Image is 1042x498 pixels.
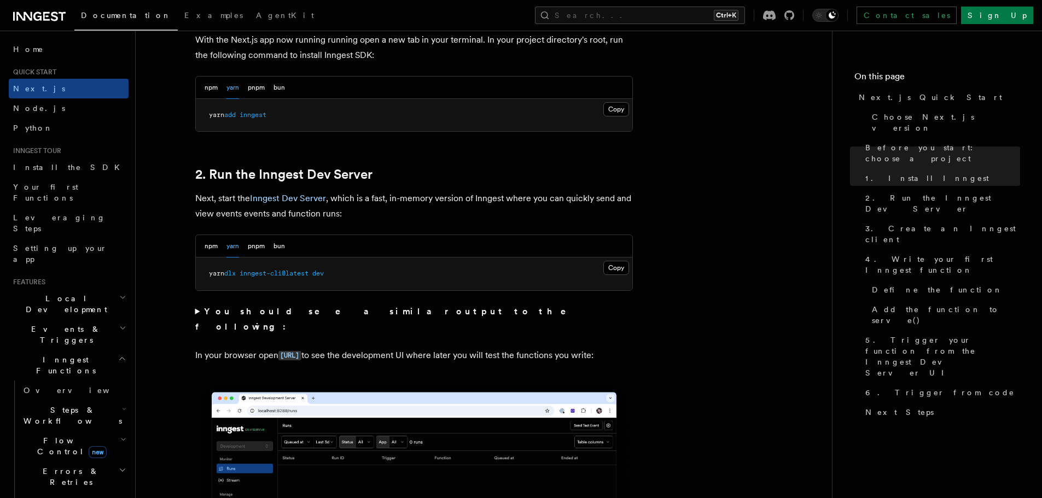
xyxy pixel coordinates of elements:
[278,350,301,360] a: [URL]
[256,11,314,20] span: AgentKit
[872,112,1020,133] span: Choose Next.js version
[865,387,1015,398] span: 6. Trigger from code
[273,77,285,99] button: bun
[9,238,129,269] a: Setting up your app
[195,306,582,332] strong: You should see a similar output to the following:
[205,77,218,99] button: npm
[861,249,1020,280] a: 4. Write your first Inngest function
[205,235,218,257] button: npm
[868,107,1020,138] a: Choose Next.js version
[74,3,178,31] a: Documentation
[9,157,129,177] a: Install the SDK
[865,254,1020,276] span: 4. Write your first Inngest function
[861,330,1020,383] a: 5. Trigger your function from the Inngest Dev Server UI
[872,304,1020,326] span: Add the function to serve()
[19,405,122,426] span: Steps & Workflows
[865,407,934,418] span: Next Steps
[250,193,326,203] a: Inngest Dev Server
[9,208,129,238] a: Leveraging Steps
[226,77,239,99] button: yarn
[24,386,136,395] span: Overview
[278,351,301,360] code: [URL]
[19,400,129,431] button: Steps & Workflows
[854,87,1020,107] a: Next.js Quick Start
[9,324,119,345] span: Events & Triggers
[9,350,129,380] button: Inngest Functions
[865,173,989,184] span: 1. Install Inngest
[865,142,1020,164] span: Before you start: choose a project
[9,177,129,208] a: Your first Functions
[224,269,236,277] span: dlx
[184,11,243,20] span: Examples
[13,213,106,233] span: Leveraging Steps
[865,335,1020,378] span: 5. Trigger your function from the Inngest Dev Server UI
[19,466,119,488] span: Errors & Retries
[9,289,129,319] button: Local Development
[872,284,1003,295] span: Define the function
[9,68,56,77] span: Quick start
[9,98,129,118] a: Node.js
[195,304,633,335] summary: You should see a similar output to the following:
[9,278,45,286] span: Features
[195,191,633,221] p: Next, start the , which is a fast, in-memory version of Inngest where you can quickly send and vi...
[9,79,129,98] a: Next.js
[195,32,633,63] p: With the Next.js app now running running open a new tab in your terminal. In your project directo...
[868,280,1020,300] a: Define the function
[195,348,633,364] p: In your browser open to see the development UI where later you will test the functions you write:
[13,84,65,93] span: Next.js
[868,300,1020,330] a: Add the function to serve()
[248,77,265,99] button: pnpm
[19,435,120,457] span: Flow Control
[19,431,129,461] button: Flow Controlnew
[13,163,126,172] span: Install the SDK
[9,319,129,350] button: Events & Triggers
[224,111,236,119] span: add
[961,7,1033,24] a: Sign Up
[857,7,957,24] a: Contact sales
[209,269,224,277] span: yarn
[812,9,839,22] button: Toggle dark mode
[81,11,171,20] span: Documentation
[248,235,265,257] button: pnpm
[9,118,129,138] a: Python
[861,138,1020,168] a: Before you start: choose a project
[9,354,118,376] span: Inngest Functions
[13,124,53,132] span: Python
[861,188,1020,219] a: 2. Run the Inngest Dev Server
[603,261,629,275] button: Copy
[9,39,129,59] a: Home
[13,104,65,113] span: Node.js
[535,7,745,24] button: Search...Ctrl+K
[312,269,324,277] span: dev
[240,111,266,119] span: inngest
[854,70,1020,87] h4: On this page
[19,380,129,400] a: Overview
[9,147,61,155] span: Inngest tour
[249,3,321,30] a: AgentKit
[195,167,372,182] a: 2. Run the Inngest Dev Server
[861,219,1020,249] a: 3. Create an Inngest client
[178,3,249,30] a: Examples
[226,235,239,257] button: yarn
[89,446,107,458] span: new
[273,235,285,257] button: bun
[13,183,78,202] span: Your first Functions
[240,269,308,277] span: inngest-cli@latest
[861,402,1020,422] a: Next Steps
[13,44,44,55] span: Home
[865,192,1020,214] span: 2. Run the Inngest Dev Server
[861,168,1020,188] a: 1. Install Inngest
[19,461,129,492] button: Errors & Retries
[861,383,1020,402] a: 6. Trigger from code
[209,111,224,119] span: yarn
[859,92,1002,103] span: Next.js Quick Start
[13,244,107,263] span: Setting up your app
[603,102,629,116] button: Copy
[9,293,119,315] span: Local Development
[865,223,1020,245] span: 3. Create an Inngest client
[714,10,738,21] kbd: Ctrl+K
